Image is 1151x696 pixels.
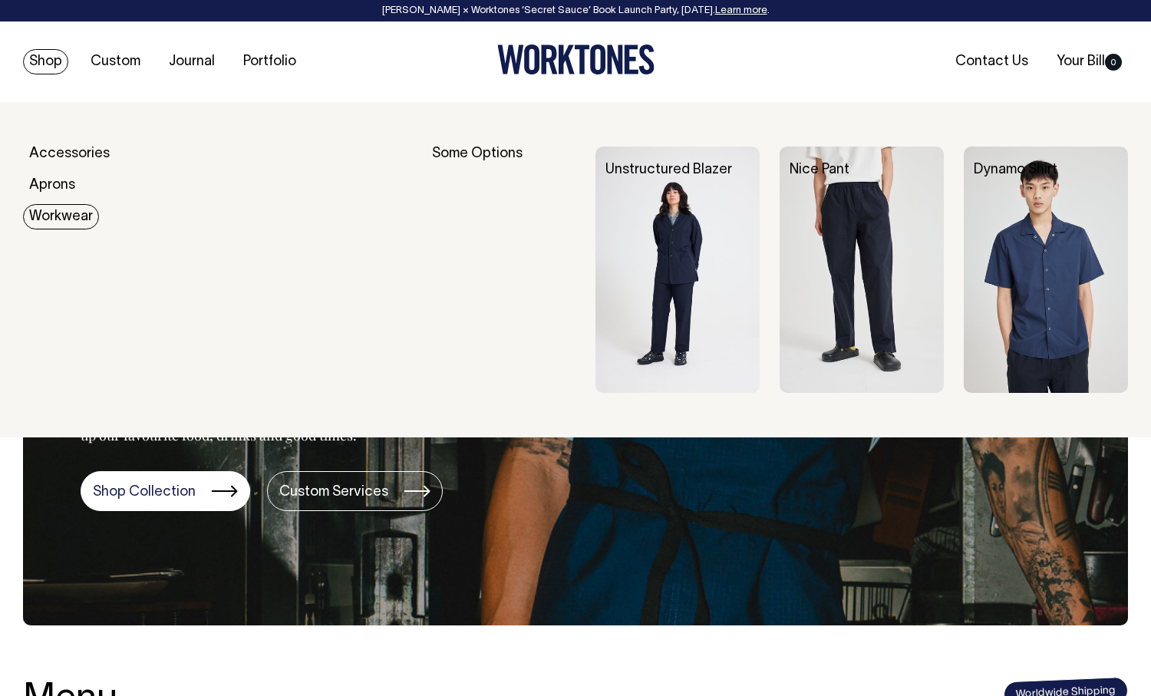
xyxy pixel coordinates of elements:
[1050,49,1128,74] a: Your Bill0
[1105,54,1122,71] span: 0
[23,204,99,229] a: Workwear
[595,147,760,393] img: Unstructured Blazer
[949,49,1034,74] a: Contact Us
[267,471,443,511] a: Custom Services
[84,49,147,74] a: Custom
[780,147,944,393] img: Nice Pant
[790,163,849,176] a: Nice Pant
[964,147,1128,393] img: Dynamo Shirt
[605,163,732,176] a: Unstructured Blazer
[237,49,302,74] a: Portfolio
[974,163,1057,176] a: Dynamo Shirt
[163,49,221,74] a: Journal
[432,147,575,393] div: Some Options
[15,5,1136,16] div: [PERSON_NAME] × Worktones ‘Secret Sauce’ Book Launch Party, [DATE]. .
[23,173,81,198] a: Aprons
[715,6,767,15] a: Learn more
[81,471,250,511] a: Shop Collection
[23,49,68,74] a: Shop
[23,141,116,167] a: Accessories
